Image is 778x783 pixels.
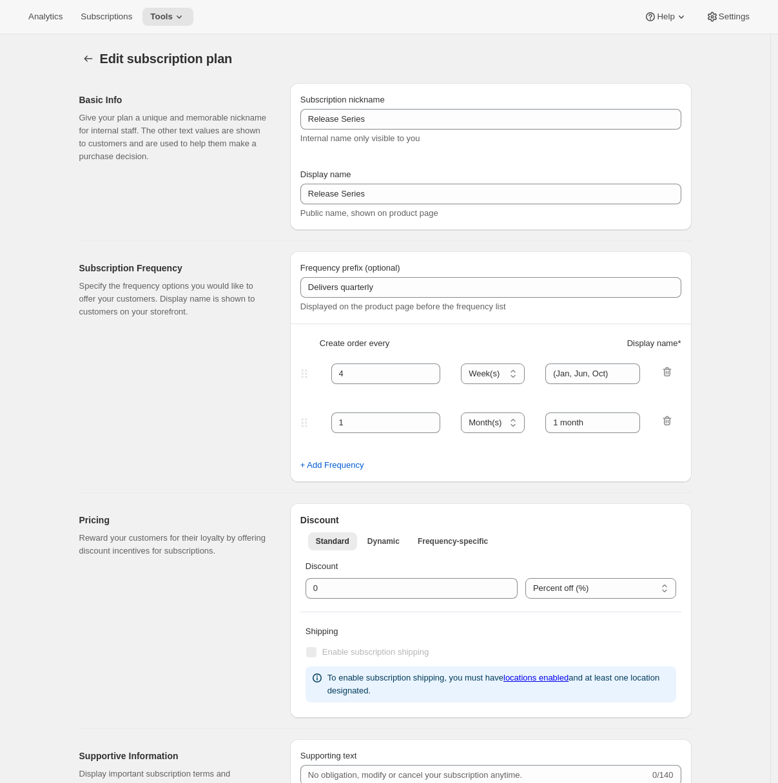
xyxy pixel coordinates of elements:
[79,50,97,68] button: Subscription plans
[300,184,681,204] input: Subscribe & Save
[300,302,506,311] span: Displayed on the product page before the frequency list
[142,8,193,26] button: Tools
[28,12,63,22] span: Analytics
[300,514,681,527] h2: Discount
[79,93,269,106] h2: Basic Info
[300,169,351,179] span: Display name
[306,578,498,599] input: 10
[300,133,420,143] span: Internal name only visible to you
[306,625,676,638] p: Shipping
[79,262,269,275] h2: Subscription Frequency
[79,514,269,527] h2: Pricing
[300,459,364,472] span: + Add Frequency
[418,536,488,546] span: Frequency-specific
[79,749,269,762] h2: Supportive Information
[81,12,132,22] span: Subscriptions
[320,337,389,350] span: Create order every
[100,52,233,66] span: Edit subscription plan
[316,536,349,546] span: Standard
[636,8,695,26] button: Help
[503,673,569,682] a: locations enabled
[719,12,750,22] span: Settings
[300,277,681,298] input: Deliver every
[657,12,674,22] span: Help
[322,647,429,657] span: Enable subscription shipping
[73,8,140,26] button: Subscriptions
[79,111,269,163] p: Give your plan a unique and memorable nickname for internal staff. The other text values are show...
[627,337,681,350] span: Display name *
[21,8,70,26] button: Analytics
[300,208,438,218] span: Public name, shown on product page
[300,751,356,760] span: Supporting text
[300,263,400,273] span: Frequency prefix (optional)
[150,12,173,22] span: Tools
[300,109,681,130] input: Subscribe & Save
[327,672,671,697] p: To enable subscription shipping, you must have and at least one location designated.
[300,95,385,104] span: Subscription nickname
[367,536,400,546] span: Dynamic
[545,412,640,433] input: 1 month
[79,532,269,557] p: Reward your customers for their loyalty by offering discount incentives for subscriptions.
[293,455,372,476] button: + Add Frequency
[698,8,757,26] button: Settings
[545,363,640,384] input: 1 month
[79,280,269,318] p: Specify the frequency options you would like to offer your customers. Display name is shown to cu...
[306,560,676,573] p: Discount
